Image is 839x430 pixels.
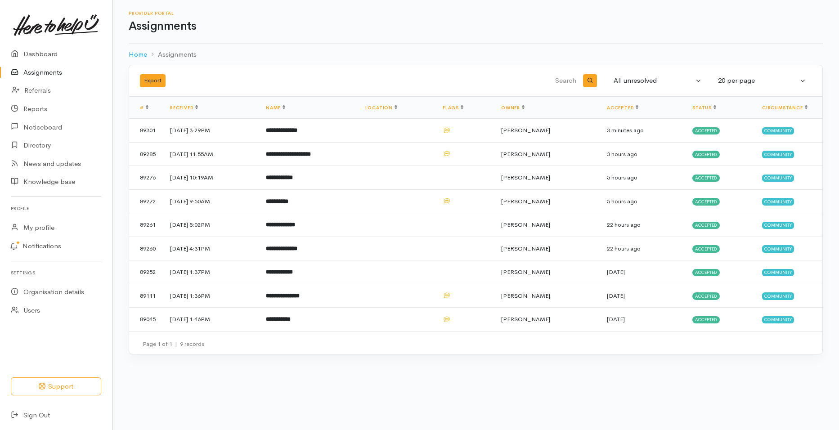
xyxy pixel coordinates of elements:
[762,151,794,158] span: Community
[163,119,259,143] td: [DATE] 3:29PM
[147,49,197,60] li: Assignments
[170,105,198,111] a: Received
[129,119,163,143] td: 89301
[501,126,550,134] span: [PERSON_NAME]
[129,166,163,190] td: 89276
[129,308,163,331] td: 89045
[163,308,259,331] td: [DATE] 1:46PM
[692,245,720,252] span: Accepted
[374,70,579,92] input: Search
[713,72,812,90] button: 20 per page
[692,175,720,182] span: Accepted
[501,292,550,300] span: [PERSON_NAME]
[163,237,259,260] td: [DATE] 4:31PM
[501,221,550,228] span: [PERSON_NAME]
[607,245,641,252] time: 22 hours ago
[762,316,794,323] span: Community
[501,105,525,111] a: Owner
[762,105,808,111] a: Circumstance
[762,222,794,229] span: Community
[143,340,204,348] small: Page 1 of 1 9 records
[501,174,550,181] span: [PERSON_NAME]
[501,268,550,276] span: [PERSON_NAME]
[129,44,823,65] nav: breadcrumb
[607,105,638,111] a: Accepted
[614,76,694,86] div: All unresolved
[129,284,163,308] td: 89111
[692,292,720,300] span: Accepted
[129,237,163,260] td: 89260
[692,105,716,111] a: Status
[607,197,637,205] time: 5 hours ago
[129,11,823,16] h6: Provider Portal
[129,142,163,166] td: 89285
[607,268,625,276] time: [DATE]
[607,126,644,134] time: 3 minutes ago
[140,74,166,87] button: Export
[501,150,550,158] span: [PERSON_NAME]
[608,72,707,90] button: All unresolved
[607,174,637,181] time: 5 hours ago
[163,260,259,284] td: [DATE] 1:37PM
[175,340,177,348] span: |
[163,189,259,213] td: [DATE] 9:50AM
[11,202,101,215] h6: Profile
[692,269,720,276] span: Accepted
[762,292,794,300] span: Community
[11,377,101,396] button: Support
[129,213,163,237] td: 89261
[692,316,720,323] span: Accepted
[365,105,397,111] a: Location
[718,76,798,86] div: 20 per page
[692,127,720,134] span: Accepted
[163,284,259,308] td: [DATE] 1:36PM
[607,315,625,323] time: [DATE]
[501,315,550,323] span: [PERSON_NAME]
[129,189,163,213] td: 89272
[129,260,163,284] td: 89252
[266,105,285,111] a: Name
[140,105,148,111] a: #
[762,175,794,182] span: Community
[163,166,259,190] td: [DATE] 10:19AM
[762,245,794,252] span: Community
[11,267,101,279] h6: Settings
[692,198,720,205] span: Accepted
[163,142,259,166] td: [DATE] 11:55AM
[163,213,259,237] td: [DATE] 5:02PM
[762,269,794,276] span: Community
[607,150,637,158] time: 3 hours ago
[443,105,463,111] a: Flags
[762,198,794,205] span: Community
[501,197,550,205] span: [PERSON_NAME]
[692,222,720,229] span: Accepted
[607,221,641,228] time: 22 hours ago
[762,127,794,134] span: Community
[607,292,625,300] time: [DATE]
[501,245,550,252] span: [PERSON_NAME]
[692,151,720,158] span: Accepted
[129,49,147,60] a: Home
[129,20,823,33] h1: Assignments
